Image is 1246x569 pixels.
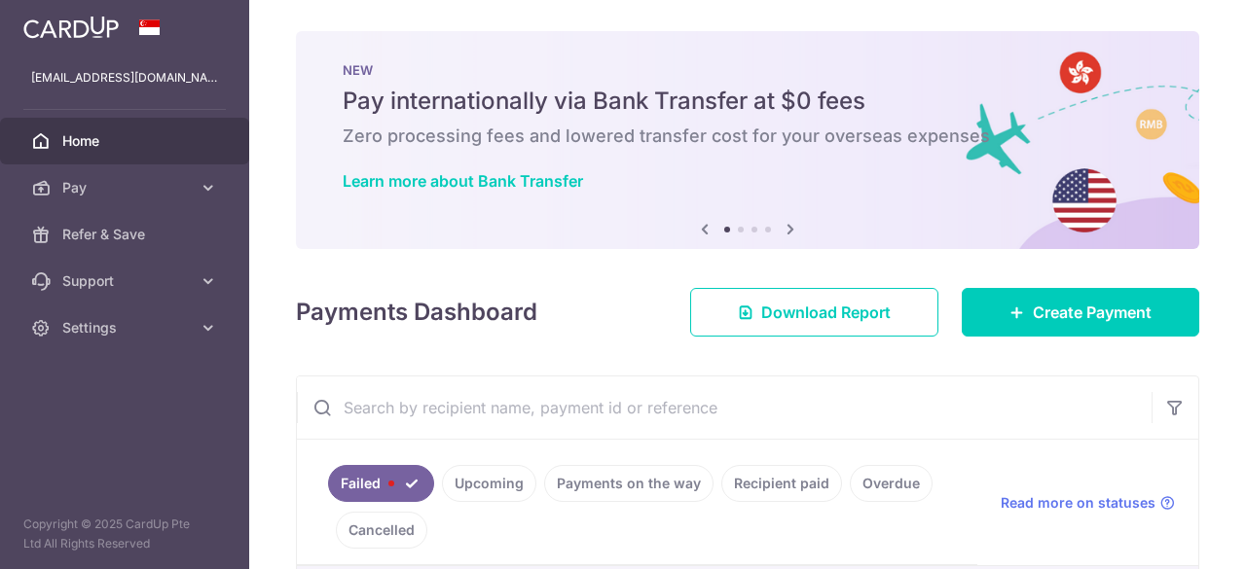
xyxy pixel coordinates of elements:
[328,465,434,502] a: Failed
[62,178,191,197] span: Pay
[62,271,191,291] span: Support
[343,86,1153,117] h5: Pay internationally via Bank Transfer at $0 fees
[1033,301,1152,324] span: Create Payment
[296,295,537,330] h4: Payments Dashboard
[1001,493,1155,513] span: Read more on statuses
[297,376,1152,439] input: Search by recipient name, payment id or reference
[850,465,933,502] a: Overdue
[343,171,583,191] a: Learn more about Bank Transfer
[690,288,938,337] a: Download Report
[336,512,427,549] a: Cancelled
[761,301,891,324] span: Download Report
[343,62,1153,78] p: NEW
[721,465,842,502] a: Recipient paid
[31,68,218,88] p: [EMAIL_ADDRESS][DOMAIN_NAME]
[296,31,1199,249] img: Bank transfer banner
[343,124,1153,148] h6: Zero processing fees and lowered transfer cost for your overseas expenses
[962,288,1199,337] a: Create Payment
[23,16,119,39] img: CardUp
[1001,493,1175,513] a: Read more on statuses
[544,465,714,502] a: Payments on the way
[62,225,191,244] span: Refer & Save
[62,318,191,338] span: Settings
[442,465,536,502] a: Upcoming
[62,131,191,151] span: Home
